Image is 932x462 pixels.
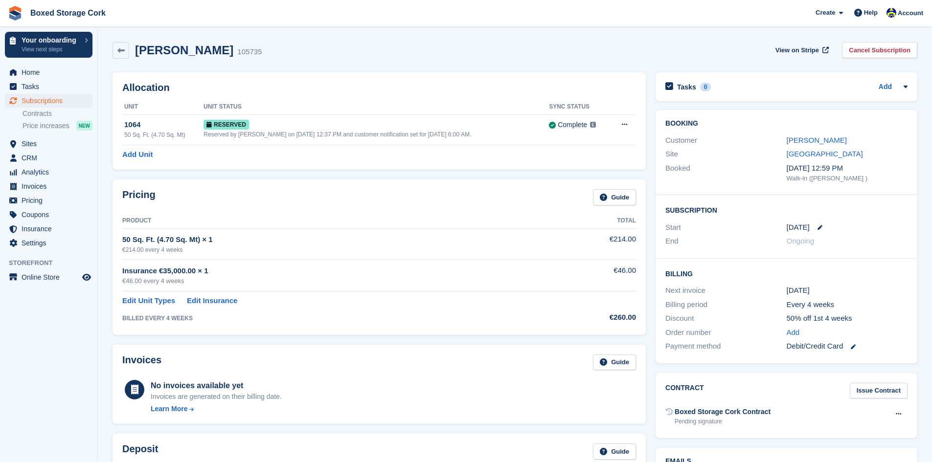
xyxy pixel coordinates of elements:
[151,380,282,392] div: No invoices available yet
[787,136,847,144] a: [PERSON_NAME]
[5,222,92,236] a: menu
[558,120,587,130] div: Complete
[665,313,786,324] div: Discount
[787,222,810,233] time: 2025-09-08 00:00:00 UTC
[665,135,786,146] div: Customer
[864,8,878,18] span: Help
[665,222,786,233] div: Start
[787,163,908,174] div: [DATE] 12:59 PM
[124,119,204,131] div: 1064
[898,8,923,18] span: Account
[151,392,282,402] div: Invoices are generated on their billing date.
[122,295,175,307] a: Edit Unit Types
[135,44,233,57] h2: [PERSON_NAME]
[665,149,786,160] div: Site
[26,5,110,21] a: Boxed Storage Cork
[5,137,92,151] a: menu
[204,99,549,115] th: Unit Status
[22,45,80,54] p: View next steps
[22,179,80,193] span: Invoices
[787,299,908,310] div: Every 4 weeks
[787,341,908,352] div: Debit/Credit Card
[122,189,156,205] h2: Pricing
[22,37,80,44] p: Your onboarding
[81,271,92,283] a: Preview store
[8,6,23,21] img: stora-icon-8386f47178a22dfd0bd8f6a31ec36ba5ce8667c1dd55bd0f319d3a0aa187defe.svg
[122,149,153,160] a: Add Unit
[787,174,908,183] div: Walk-in ([PERSON_NAME] )
[787,237,815,245] span: Ongoing
[5,270,92,284] a: menu
[5,151,92,165] a: menu
[665,341,786,352] div: Payment method
[5,94,92,108] a: menu
[675,407,771,417] div: Boxed Storage Cork Contract
[23,121,69,131] span: Price increases
[787,313,908,324] div: 50% off 1st 4 weeks
[665,120,908,128] h2: Booking
[122,82,636,93] h2: Allocation
[22,165,80,179] span: Analytics
[151,404,187,414] div: Learn More
[122,314,540,323] div: BILLED EVERY 4 WEEKS
[593,354,636,371] a: Guide
[22,208,80,221] span: Coupons
[9,258,97,268] span: Storefront
[122,213,540,229] th: Product
[665,285,786,296] div: Next invoice
[22,66,80,79] span: Home
[665,327,786,338] div: Order number
[22,270,80,284] span: Online Store
[665,383,704,399] h2: Contract
[816,8,835,18] span: Create
[22,222,80,236] span: Insurance
[22,151,80,165] span: CRM
[787,285,908,296] div: [DATE]
[5,179,92,193] a: menu
[122,99,204,115] th: Unit
[22,94,80,108] span: Subscriptions
[665,236,786,247] div: End
[187,295,237,307] a: Edit Insurance
[5,80,92,93] a: menu
[151,404,282,414] a: Learn More
[22,80,80,93] span: Tasks
[665,163,786,183] div: Booked
[23,120,92,131] a: Price increases NEW
[22,137,80,151] span: Sites
[593,189,636,205] a: Guide
[122,443,158,460] h2: Deposit
[540,213,636,229] th: Total
[5,165,92,179] a: menu
[122,265,540,277] div: Insurance €35,000.00 × 1
[887,8,896,18] img: Vincent
[540,228,636,259] td: €214.00
[540,312,636,323] div: €260.00
[842,42,917,58] a: Cancel Subscription
[76,121,92,131] div: NEW
[665,268,908,278] h2: Billing
[850,383,908,399] a: Issue Contract
[122,245,540,254] div: €214.00 every 4 weeks
[5,236,92,250] a: menu
[540,260,636,291] td: €46.00
[772,42,831,58] a: View on Stripe
[5,208,92,221] a: menu
[675,417,771,426] div: Pending signature
[22,236,80,250] span: Settings
[879,82,892,93] a: Add
[124,131,204,139] div: 50 Sq. Ft. (4.70 Sq. Mt)
[665,205,908,215] h2: Subscription
[204,130,549,139] div: Reserved by [PERSON_NAME] on [DATE] 12:37 PM and customer notification set for [DATE] 6:00 AM.
[593,443,636,460] a: Guide
[122,234,540,245] div: 50 Sq. Ft. (4.70 Sq. Mt) × 1
[237,46,262,58] div: 105735
[5,194,92,207] a: menu
[204,120,249,130] span: Reserved
[549,99,610,115] th: Sync Status
[677,83,696,91] h2: Tasks
[787,150,863,158] a: [GEOGRAPHIC_DATA]
[122,354,161,371] h2: Invoices
[787,327,800,338] a: Add
[775,45,819,55] span: View on Stripe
